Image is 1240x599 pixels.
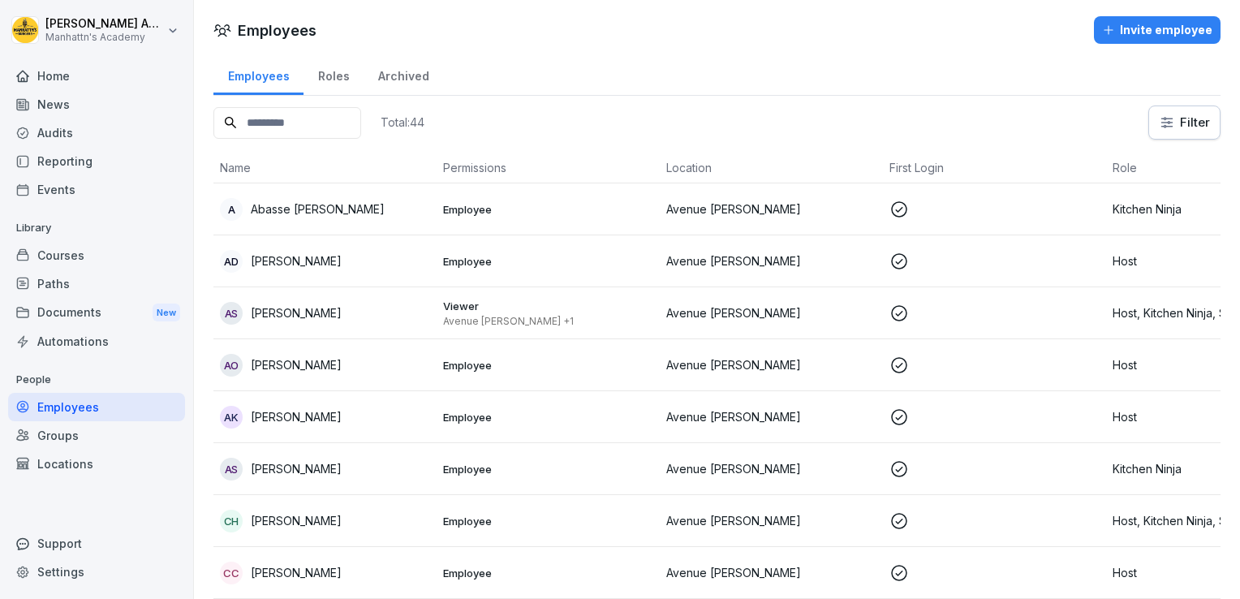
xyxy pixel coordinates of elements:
a: Employees [8,393,185,421]
a: Employees [213,54,304,95]
div: CC [220,562,243,584]
a: Paths [8,269,185,298]
th: Permissions [437,153,660,183]
p: People [8,367,185,393]
a: Groups [8,421,185,450]
p: Employee [443,514,653,528]
div: ak [220,406,243,429]
p: Employee [443,566,653,580]
div: Documents [8,298,185,328]
div: A [220,198,243,221]
p: Employee [443,462,653,476]
div: AO [220,354,243,377]
p: Avenue [PERSON_NAME] [666,460,876,477]
p: [PERSON_NAME] [251,564,342,581]
p: Library [8,215,185,241]
p: Abasse [PERSON_NAME] [251,200,385,218]
p: [PERSON_NAME] [251,252,342,269]
div: AD [220,250,243,273]
div: CH [220,510,243,532]
p: Manhattn's Academy [45,32,164,43]
a: DocumentsNew [8,298,185,328]
button: Filter [1149,106,1220,139]
p: [PERSON_NAME] Admin [45,17,164,31]
p: Employee [443,202,653,217]
p: Avenue [PERSON_NAME] [666,200,876,218]
p: Avenue [PERSON_NAME] [666,252,876,269]
h1: Employees [238,19,316,41]
div: AS [220,302,243,325]
p: Viewer [443,299,653,313]
div: AS [220,458,243,480]
th: Name [213,153,437,183]
p: [PERSON_NAME] [251,304,342,321]
p: Avenue [PERSON_NAME] [666,564,876,581]
button: Invite employee [1094,16,1221,44]
a: News [8,90,185,119]
p: [PERSON_NAME] [251,460,342,477]
div: Support [8,529,185,558]
a: Settings [8,558,185,586]
p: [PERSON_NAME] [251,356,342,373]
div: New [153,304,180,322]
th: First Login [883,153,1106,183]
p: Total: 44 [381,114,424,130]
a: Audits [8,119,185,147]
a: Reporting [8,147,185,175]
p: Employee [443,358,653,373]
a: Locations [8,450,185,478]
p: Employee [443,410,653,424]
div: Filter [1159,114,1210,131]
p: Employee [443,254,653,269]
a: Events [8,175,185,204]
p: Avenue [PERSON_NAME] +1 [443,315,653,328]
a: Courses [8,241,185,269]
div: Invite employee [1102,21,1212,39]
a: Automations [8,327,185,356]
a: Roles [304,54,364,95]
p: Avenue [PERSON_NAME] [666,304,876,321]
a: Archived [364,54,443,95]
p: Avenue [PERSON_NAME] [666,512,876,529]
p: Avenue [PERSON_NAME] [666,408,876,425]
th: Location [660,153,883,183]
p: [PERSON_NAME] [251,512,342,529]
a: Home [8,62,185,90]
p: [PERSON_NAME] [251,408,342,425]
p: Avenue [PERSON_NAME] [666,356,876,373]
